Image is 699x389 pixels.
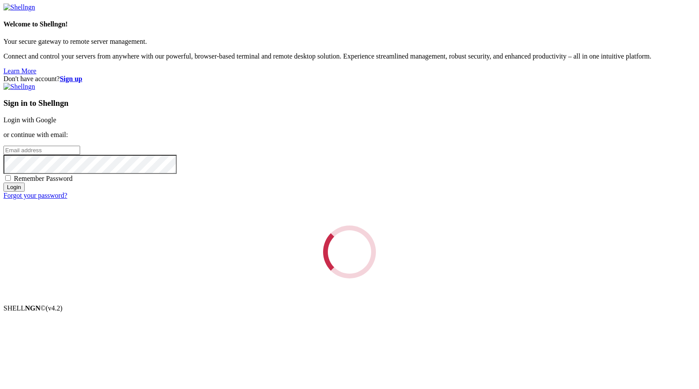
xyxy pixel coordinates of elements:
[46,304,63,312] span: 4.2.0
[3,67,36,75] a: Learn More
[5,175,11,181] input: Remember Password
[3,20,696,28] h4: Welcome to Shellngn!
[3,83,35,91] img: Shellngn
[323,226,376,278] div: Loading...
[3,38,696,46] p: Your secure gateway to remote server management.
[3,3,35,11] img: Shellngn
[3,131,696,139] p: or continue with email:
[3,192,67,199] a: Forgot your password?
[3,75,696,83] div: Don't have account?
[3,146,80,155] input: Email address
[3,98,696,108] h3: Sign in to Shellngn
[25,304,41,312] b: NGN
[3,116,56,124] a: Login with Google
[3,304,62,312] span: SHELL ©
[3,183,25,192] input: Login
[14,175,73,182] span: Remember Password
[60,75,82,82] a: Sign up
[3,52,696,60] p: Connect and control your servers from anywhere with our powerful, browser-based terminal and remo...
